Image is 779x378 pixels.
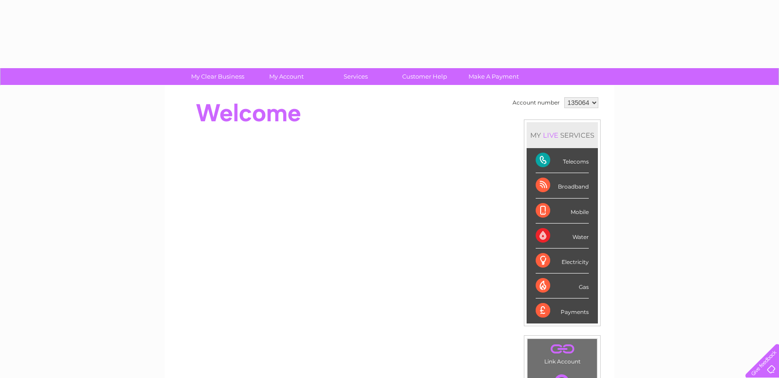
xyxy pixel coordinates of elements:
[536,274,589,298] div: Gas
[536,173,589,198] div: Broadband
[527,338,597,367] td: Link Account
[541,131,560,139] div: LIVE
[530,341,595,357] a: .
[249,68,324,85] a: My Account
[536,199,589,224] div: Mobile
[536,298,589,323] div: Payments
[318,68,393,85] a: Services
[536,224,589,249] div: Water
[456,68,531,85] a: Make A Payment
[180,68,255,85] a: My Clear Business
[387,68,462,85] a: Customer Help
[510,95,562,110] td: Account number
[536,249,589,274] div: Electricity
[527,122,598,148] div: MY SERVICES
[536,148,589,173] div: Telecoms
